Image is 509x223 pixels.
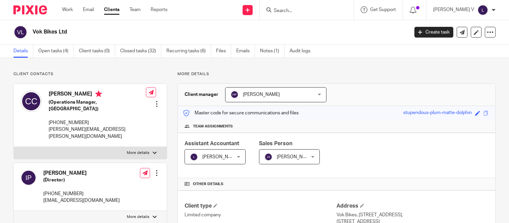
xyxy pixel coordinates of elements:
[151,6,167,13] a: Reports
[264,153,272,161] img: svg%3E
[13,5,47,14] img: Pixie
[13,25,28,39] img: svg%3E
[43,170,120,177] h4: [PERSON_NAME]
[260,45,285,58] a: Notes (1)
[166,45,211,58] a: Recurring tasks (6)
[190,153,198,161] img: svg%3E
[185,91,218,98] h3: Client manager
[177,71,496,77] p: More details
[259,141,292,146] span: Sales Person
[49,99,146,113] h5: (Operations Manager, [GEOGRAPHIC_DATA])
[95,91,102,97] i: Primary
[414,27,453,38] a: Create task
[277,155,314,159] span: [PERSON_NAME]
[130,6,141,13] a: Team
[83,6,94,13] a: Email
[185,212,337,218] p: Limited company
[79,45,115,58] a: Client tasks (0)
[33,29,330,36] h2: Vok Bikes Ltd
[43,177,120,183] h5: (Director)
[43,190,120,197] p: [PHONE_NUMBER]
[290,45,315,58] a: Audit logs
[337,212,489,218] p: Vok Bikes, [STREET_ADDRESS],
[193,181,223,187] span: Other details
[127,150,149,156] p: More details
[49,119,146,126] p: [PHONE_NUMBER]
[43,197,120,204] p: [EMAIL_ADDRESS][DOMAIN_NAME]
[38,45,74,58] a: Open tasks (4)
[243,92,280,97] span: [PERSON_NAME]
[193,124,233,129] span: Team assignments
[104,6,119,13] a: Clients
[337,203,489,210] h4: Address
[236,45,255,58] a: Emails
[231,91,239,99] img: svg%3E
[127,214,149,220] p: More details
[202,155,243,159] span: [PERSON_NAME] V
[477,5,488,15] img: svg%3E
[20,91,42,112] img: svg%3E
[185,203,337,210] h4: Client type
[433,6,474,13] p: [PERSON_NAME] V
[183,110,299,116] p: Master code for secure communications and files
[13,45,33,58] a: Details
[273,8,334,14] input: Search
[13,71,167,77] p: Client contacts
[370,7,396,12] span: Get Support
[49,126,146,140] p: [PERSON_NAME][EMAIL_ADDRESS][PERSON_NAME][DOMAIN_NAME]
[120,45,161,58] a: Closed tasks (32)
[49,91,146,99] h4: [PERSON_NAME]
[216,45,231,58] a: Files
[403,109,472,117] div: stupendous-plum-matte-dolphin
[185,141,239,146] span: Assistant Accountant
[62,6,73,13] a: Work
[20,170,37,186] img: svg%3E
